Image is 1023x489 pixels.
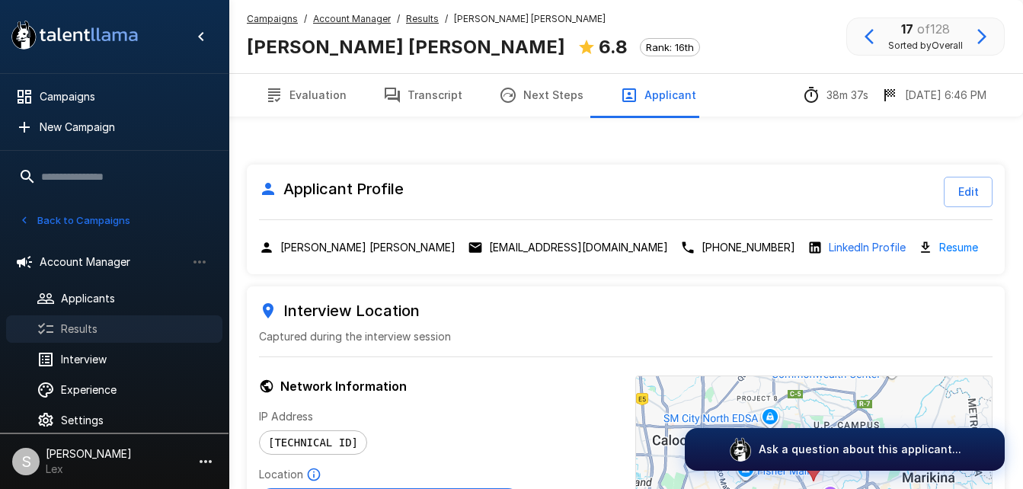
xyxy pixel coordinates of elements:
button: Applicant [602,74,715,117]
button: Evaluation [247,74,365,117]
a: Resume [939,238,978,256]
div: Open LinkedIn profile [807,240,906,255]
p: [DATE] 6:46 PM [905,88,986,103]
div: Click to copy [680,240,795,255]
b: 17 [901,21,913,37]
b: 6.8 [599,36,628,58]
span: of 128 [917,21,950,37]
b: [PERSON_NAME] [PERSON_NAME] [247,36,565,58]
span: Rank: 16th [641,41,699,53]
p: [EMAIL_ADDRESS][DOMAIN_NAME] [489,240,668,255]
button: Transcript [365,74,481,117]
a: LinkedIn Profile [829,240,906,255]
p: Ask a question about this applicant... [759,442,961,457]
p: Captured during the interview session [259,329,993,344]
button: Ask a question about this applicant... [685,428,1005,471]
h6: Network Information [259,376,617,397]
button: Next Steps [481,74,602,117]
svg: Based on IP Address and not guaranteed to be accurate [306,467,321,482]
p: Location [259,467,303,482]
p: IP Address [259,409,617,424]
span: [TECHNICAL_ID] [260,436,366,449]
div: Click to copy [259,240,456,255]
div: The date and time when the interview was completed [881,86,986,104]
div: The time between starting and completing the interview [802,86,868,104]
span: Sorted by Overall [888,38,963,53]
p: 38m 37s [826,88,868,103]
h6: Applicant Profile [259,177,404,201]
h6: Interview Location [259,299,993,323]
p: [PERSON_NAME] [PERSON_NAME] [280,240,456,255]
div: Download resume [918,238,978,256]
p: [PHONE_NUMBER] [702,240,795,255]
img: logo_glasses@2x.png [728,437,753,462]
button: Edit [944,177,993,207]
